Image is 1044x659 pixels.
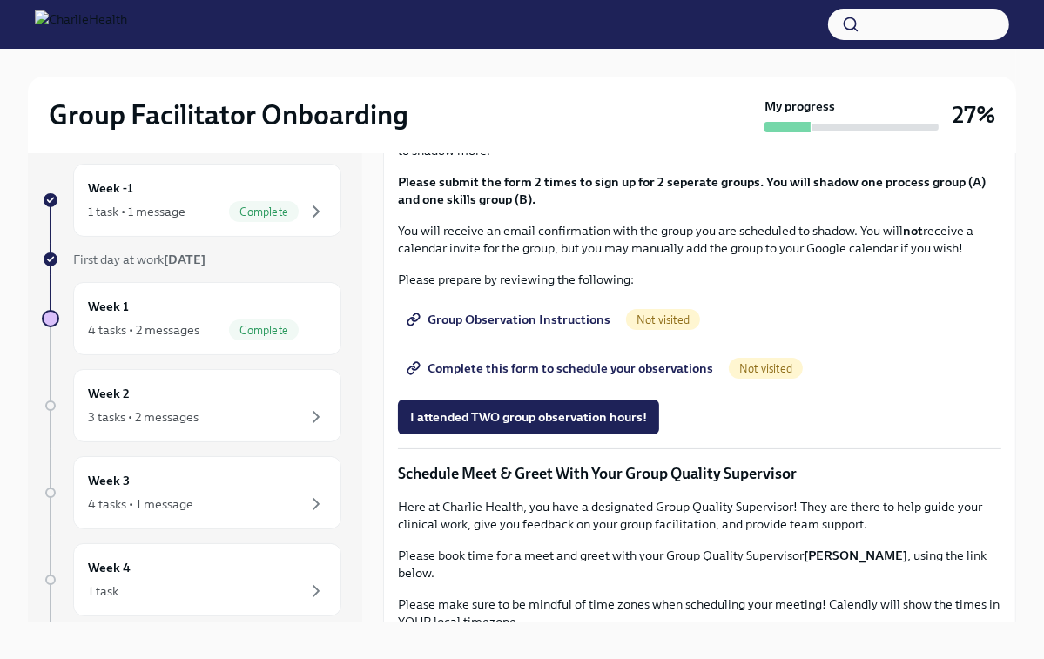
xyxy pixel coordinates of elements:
div: 1 task • 1 message [88,203,185,220]
p: Please make sure to be mindful of time zones when scheduling your meeting! Calendly will show the... [398,595,1001,630]
span: Complete [229,324,299,337]
h3: 27% [953,99,995,131]
p: Schedule Meet & Greet With Your Group Quality Supervisor [398,463,1001,484]
a: Complete this form to schedule your observations [398,351,725,386]
h6: Week 4 [88,558,131,577]
a: Week 34 tasks • 1 message [42,456,341,529]
a: Week 23 tasks • 2 messages [42,369,341,442]
h6: Week 3 [88,471,130,490]
p: You will receive an email confirmation with the group you are scheduled to shadow. You will recei... [398,222,1001,257]
span: I attended TWO group observation hours! [410,408,647,426]
strong: Please submit the form 2 times to sign up for 2 seperate groups. You will shadow one process grou... [398,174,986,207]
a: Group Observation Instructions [398,302,623,337]
strong: not [903,223,923,239]
strong: My progress [764,98,835,115]
p: Here at Charlie Health, you have a designated Group Quality Supervisor! They are there to help gu... [398,498,1001,533]
span: Complete this form to schedule your observations [410,360,713,377]
p: Please book time for a meet and greet with your Group Quality Supervisor , using the link below. [398,547,1001,582]
span: First day at work [73,252,205,267]
div: 4 tasks • 2 messages [88,321,199,339]
h2: Group Facilitator Onboarding [49,98,408,132]
a: Week 41 task [42,543,341,616]
div: 3 tasks • 2 messages [88,408,199,426]
span: Not visited [626,313,700,326]
a: First day at work[DATE] [42,251,341,268]
span: Group Observation Instructions [410,311,610,328]
p: Please prepare by reviewing the following: [398,271,1001,288]
a: Week 14 tasks • 2 messagesComplete [42,282,341,355]
a: Week -11 task • 1 messageComplete [42,164,341,237]
strong: [PERSON_NAME] [804,548,907,563]
button: I attended TWO group observation hours! [398,400,659,434]
div: 4 tasks • 1 message [88,495,193,513]
span: Not visited [729,362,803,375]
h6: Week 1 [88,297,129,316]
strong: [DATE] [164,252,205,267]
div: 1 task [88,582,118,600]
img: CharlieHealth [35,10,127,38]
span: Complete [229,205,299,219]
h6: Week 2 [88,384,130,403]
h6: Week -1 [88,178,133,198]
